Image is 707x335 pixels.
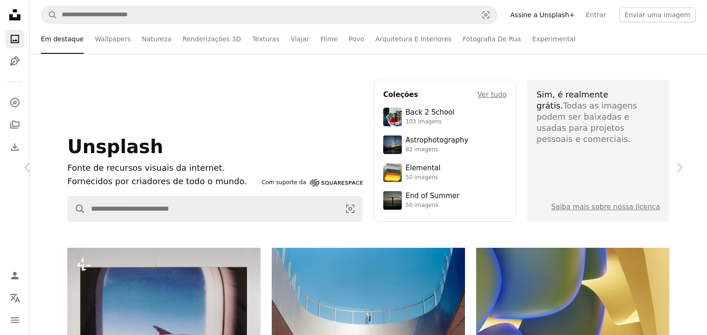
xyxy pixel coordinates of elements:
h1: Fonte de recursos visuais da internet. [67,161,258,175]
a: Astrophotography82 imagens [383,135,507,154]
img: premium_photo-1754398386796-ea3dec2a6302 [383,191,402,210]
a: Coleções [6,116,24,134]
div: Back 2 School [406,108,454,117]
div: Astrophotography [406,136,468,145]
a: Renderizações 3D [183,24,241,54]
a: Texturas [252,24,280,54]
img: premium_photo-1683135218355-6d72011bf303 [383,108,402,126]
button: Pesquisa visual [338,196,362,221]
a: Próximo [651,123,707,212]
div: End of Summer [406,192,459,201]
button: Enviar uma imagem [619,7,696,22]
a: End of Summer50 imagens [383,191,507,210]
button: Pesquise na Unsplash [68,196,85,221]
h4: Coleções [383,89,418,100]
a: Elemental50 imagens [383,163,507,182]
a: Arquitetura E Interiores [375,24,452,54]
a: Entrar [580,7,611,22]
a: Explorar [6,93,24,112]
a: Fotografia De Rua [463,24,521,54]
img: photo-1538592487700-be96de73306f [383,135,402,154]
span: Unsplash [67,136,163,157]
a: Experimental [532,24,576,54]
p: Fornecidos por criadores de todo o mundo. [67,175,258,188]
div: 82 imagens [406,146,468,154]
a: Ver tudo [478,89,507,100]
div: Todas as imagens podem ser baixadas e usadas para projetos pessoais e comerciais. [537,89,660,145]
button: Idioma [6,289,24,307]
a: Com suporte da [262,177,363,188]
form: Pesquise conteúdo visual em todo o site [41,6,498,24]
div: 50 imagens [406,174,440,181]
div: Elemental [406,164,440,173]
a: Formas orgânicas abstratas com gradientes azuis e amarelos [476,308,669,316]
form: Pesquise conteúdo visual em todo o site [67,196,363,222]
a: Ilustrações [6,52,24,71]
button: Pesquisa visual [475,6,497,24]
a: Viajar [291,24,309,54]
div: 103 imagens [406,118,454,126]
button: Menu [6,311,24,329]
a: Fotos [6,30,24,48]
a: Natureza [142,24,171,54]
a: Arquitetura moderna com uma pessoa em uma varanda [272,308,465,316]
div: 50 imagens [406,202,459,209]
a: Entrar / Cadastrar-se [6,266,24,285]
button: Pesquise na Unsplash [41,6,57,24]
span: Sim, é realmente grátis. [537,90,608,110]
a: Povo [349,24,364,54]
a: Wallpapers [95,24,131,54]
a: Saiba mais sobre nossa licença [551,203,660,211]
a: Assine a Unsplash+ [505,7,581,22]
a: Back 2 School103 imagens [383,108,507,126]
img: premium_photo-1751985761161-8a269d884c29 [383,163,402,182]
a: Filme [321,24,338,54]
